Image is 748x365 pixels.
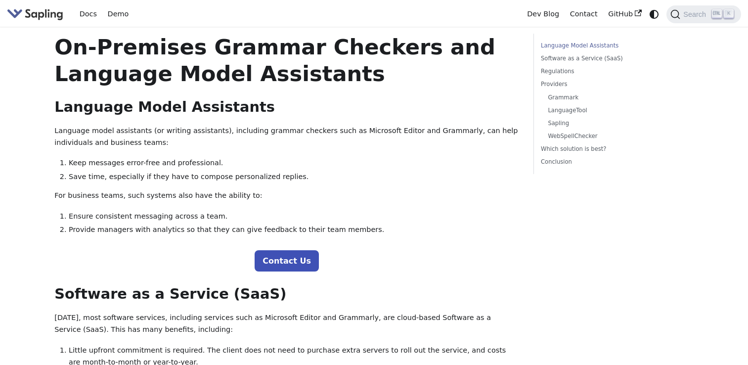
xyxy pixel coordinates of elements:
[548,119,671,128] a: Sapling
[522,6,564,22] a: Dev Blog
[548,106,671,115] a: LanguageTool
[74,6,102,22] a: Docs
[541,67,675,76] a: Regulations
[7,7,63,21] img: Sapling.ai
[680,10,712,18] span: Search
[69,171,519,183] li: Save time, especially if they have to compose personalized replies.
[255,250,319,272] a: Contact Us
[54,285,519,303] h2: Software as a Service (SaaS)
[7,7,67,21] a: Sapling.ai
[541,54,675,63] a: Software as a Service (SaaS)
[69,157,519,169] li: Keep messages error-free and professional.
[541,80,675,89] a: Providers
[548,132,671,141] a: WebSpellChecker
[541,157,675,167] a: Conclusion
[54,312,519,336] p: [DATE], most software services, including services such as Microsoft Editor and Grammarly, are cl...
[54,190,519,202] p: For business teams, such systems also have the ability to:
[666,5,741,23] button: Search (Ctrl+K)
[541,144,675,154] a: Which solution is best?
[54,125,519,149] p: Language model assistants (or writing assistants), including grammar checkers such as Microsoft E...
[647,7,661,21] button: Switch between dark and light mode (currently system mode)
[54,34,519,87] h1: On-Premises Grammar Checkers and Language Model Assistants
[102,6,134,22] a: Demo
[69,211,519,223] li: Ensure consistent messaging across a team.
[565,6,603,22] a: Contact
[603,6,647,22] a: GitHub
[724,9,734,18] kbd: K
[541,41,675,50] a: Language Model Assistants
[548,93,671,102] a: Grammark
[69,224,519,236] li: Provide managers with analytics so that they can give feedback to their team members.
[54,98,519,116] h2: Language Model Assistants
